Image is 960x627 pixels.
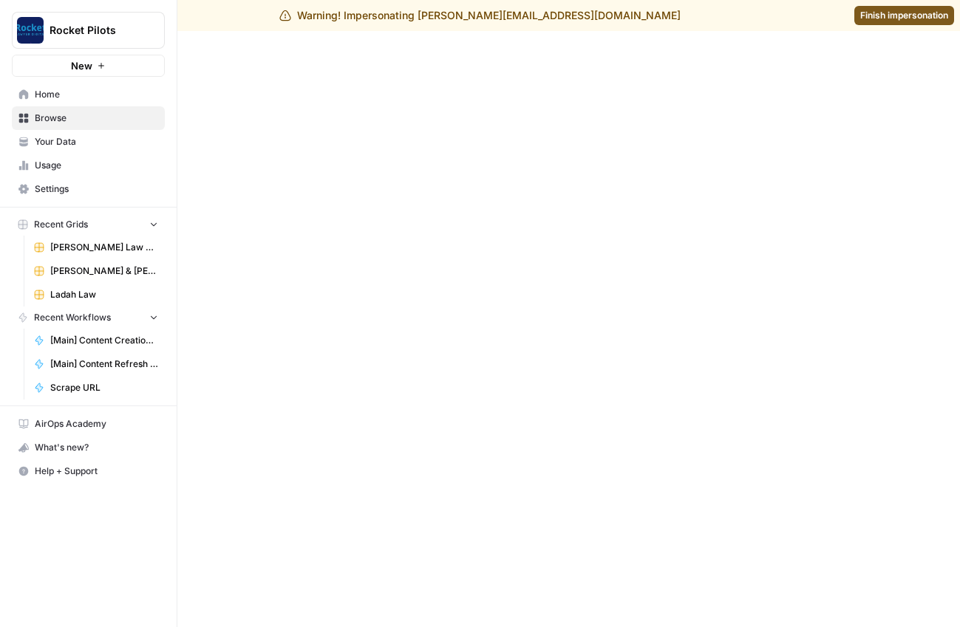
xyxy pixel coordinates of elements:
a: AirOps Academy [12,412,165,436]
span: Help + Support [35,465,158,478]
a: Scrape URL [27,376,165,400]
a: [Main] Content Refresh Article [27,352,165,376]
span: Rocket Pilots [50,23,139,38]
div: Warning! Impersonating [PERSON_NAME][EMAIL_ADDRESS][DOMAIN_NAME] [279,8,681,23]
span: New [71,58,92,73]
span: [PERSON_NAME] Law Personal Injury & Car Accident Lawyers [50,241,158,254]
button: Workspace: Rocket Pilots [12,12,165,49]
span: [PERSON_NAME] & [PERSON_NAME] [US_STATE] Car Accident Lawyers [50,264,158,278]
span: Recent Workflows [34,311,111,324]
span: Settings [35,182,158,196]
span: Finish impersonation [860,9,948,22]
a: Your Data [12,130,165,154]
a: Home [12,83,165,106]
button: Help + Support [12,459,165,483]
button: New [12,55,165,77]
span: Scrape URL [50,381,158,394]
button: What's new? [12,436,165,459]
a: Finish impersonation [854,6,954,25]
a: Ladah Law [27,283,165,306]
span: AirOps Academy [35,417,158,431]
button: Recent Workflows [12,306,165,329]
a: Browse [12,106,165,130]
a: Settings [12,177,165,201]
span: [Main] Content Creation Article [50,334,158,347]
span: Home [35,88,158,101]
div: What's new? [13,436,164,459]
span: Your Data [35,135,158,148]
img: Rocket Pilots Logo [17,17,44,44]
a: [PERSON_NAME] Law Personal Injury & Car Accident Lawyers [27,236,165,259]
span: Ladah Law [50,288,158,301]
span: [Main] Content Refresh Article [50,357,158,371]
a: [PERSON_NAME] & [PERSON_NAME] [US_STATE] Car Accident Lawyers [27,259,165,283]
button: Recent Grids [12,213,165,236]
a: Usage [12,154,165,177]
span: Browse [35,112,158,125]
span: Recent Grids [34,218,88,231]
span: Usage [35,159,158,172]
a: [Main] Content Creation Article [27,329,165,352]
